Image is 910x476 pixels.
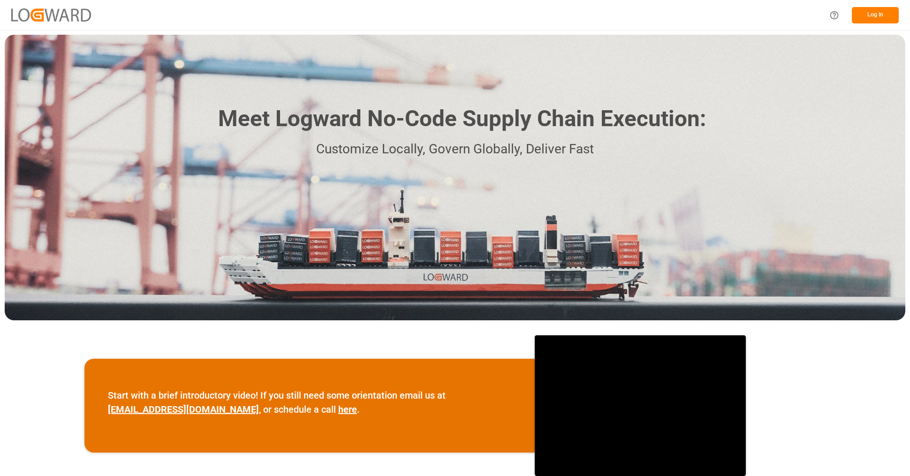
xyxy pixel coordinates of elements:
a: [EMAIL_ADDRESS][DOMAIN_NAME] [108,404,259,415]
button: Help Center [824,5,845,26]
img: Logward_new_orange.png [11,8,91,21]
h1: Meet Logward No-Code Supply Chain Execution: [218,102,706,136]
a: here [338,404,357,415]
p: Start with a brief introductory video! If you still need some orientation email us at , or schedu... [108,388,511,416]
p: Customize Locally, Govern Globally, Deliver Fast [204,139,706,160]
button: Log In [852,7,899,23]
